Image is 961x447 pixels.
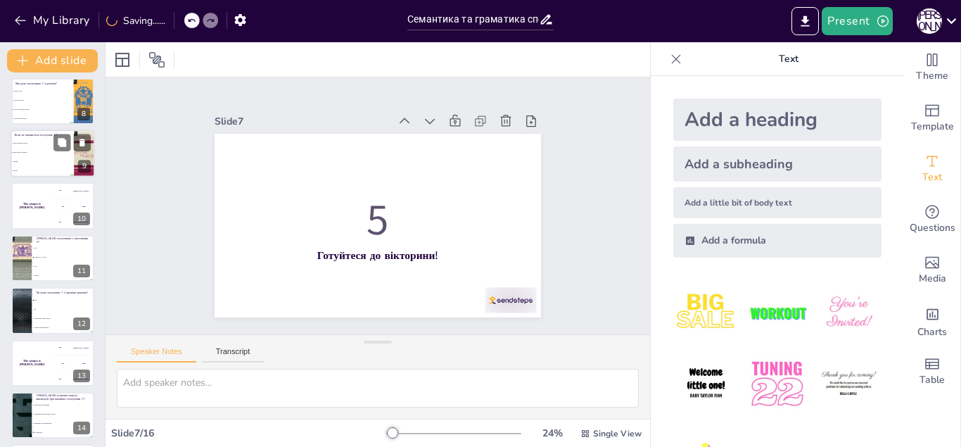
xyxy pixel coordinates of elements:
div: 200 [53,199,94,214]
span: Вживання без заперечення [34,422,94,424]
div: 12 [11,287,94,334]
div: Add text boxes [904,144,960,194]
button: My Library [11,9,96,32]
strong: Готуйтеся до вікторини! [317,248,438,263]
div: Add ready made slides [904,93,960,144]
img: 2.jpeg [744,280,810,346]
span: Single View [593,428,642,439]
button: Export to PowerPoint [791,7,819,35]
span: Ні [34,309,94,310]
button: Delete Slide [74,134,91,151]
span: Інакше [34,275,94,276]
span: Media [919,271,946,287]
span: Вживання перед кожним членом [34,413,94,415]
div: Slide 7 [215,115,389,128]
div: 200 [53,355,94,371]
img: 5.jpeg [744,351,810,417]
div: Add a little bit of body text [673,187,882,218]
div: 13 [11,340,94,386]
p: 5 [231,189,525,250]
div: 9 [78,160,91,173]
button: Transcript [202,347,265,363]
span: Лише якщо вони короткі [34,317,94,319]
p: Text [687,42,890,76]
span: Template [911,119,954,134]
div: 11 [11,235,94,282]
div: 8 [77,108,90,120]
div: 14 [73,422,90,434]
span: Або [34,247,94,248]
span: Усі наведені [34,432,94,433]
span: Лише перед останнім [13,151,73,153]
div: Add a subheading [673,146,882,182]
div: Change the overall theme [904,42,960,93]
img: 6.jpeg [816,351,882,417]
p: Яка роль сполучника 'і' в реченні? [15,81,70,85]
div: 14 [11,392,94,439]
p: [PERSON_NAME] сполучники є синонімами 'і'? [36,237,90,244]
span: Table [919,372,945,388]
div: 100 [53,182,94,198]
div: Add a heading [673,99,882,141]
div: 9 [11,130,95,177]
div: Add images, graphics, shapes or video [904,245,960,296]
div: 100 [53,340,94,355]
div: Slide 7 / 16 [111,427,386,440]
span: Тільки в запереченнях [34,327,94,328]
div: Add a table [904,346,960,397]
span: Неправильне вживання [34,405,94,406]
span: Charts [917,325,947,340]
button: П [PERSON_NAME] [917,7,942,35]
span: Завжди [13,161,73,163]
h4: The winner is [PERSON_NAME] [11,359,53,366]
button: Present [822,7,892,35]
img: 4.jpeg [673,351,739,417]
p: [PERSON_NAME] помилки можуть виникнути при вживанні сполучника 'і'? [36,394,90,401]
span: З'єднує речення [13,99,72,101]
button: Duplicate Slide [53,134,70,151]
button: Speaker Notes [117,347,196,363]
span: Перед кожним членом [13,142,73,144]
span: З'єднує однорідні члени [13,108,72,110]
span: Text [922,170,942,185]
span: Questions [910,220,955,236]
div: П [PERSON_NAME] [917,8,942,34]
span: З'єднує слова [13,90,72,92]
div: 8 [11,78,94,125]
div: Get real-time input from your audience [904,194,960,245]
span: Так [34,300,94,301]
div: 13 [73,370,90,382]
div: Jaap [82,362,85,364]
span: З'єднує заперечення [13,118,72,119]
img: 1.jpeg [673,280,739,346]
div: 300 [53,214,94,229]
span: Position [148,51,165,68]
p: Коли не вживається сполучник 'і'? [15,133,70,137]
span: Але [34,265,94,267]
div: Add a formula [673,224,882,258]
h4: The winner is [PERSON_NAME] [11,202,53,209]
div: Add charts and graphs [904,296,960,346]
button: Add slide [7,49,98,72]
span: [PERSON_NAME] [34,256,94,258]
div: 10 [11,182,94,229]
img: 3.jpeg [816,280,882,346]
div: Jaap [82,205,85,207]
p: Чи може сполучник 'і' з'єднувати речення? [36,291,90,295]
div: 300 [53,371,94,386]
div: Layout [111,49,134,71]
div: 24 % [535,427,569,440]
div: 12 [73,317,90,330]
div: 11 [73,265,90,277]
div: Saving...... [106,14,165,27]
input: Insert title [407,9,539,30]
span: Theme [916,68,948,84]
span: Ніколи [13,170,73,172]
div: 10 [73,213,90,225]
